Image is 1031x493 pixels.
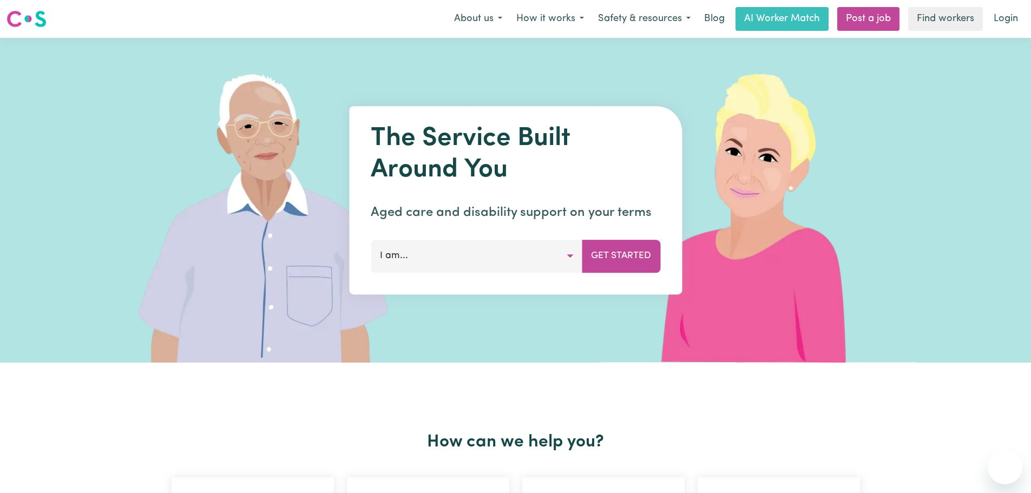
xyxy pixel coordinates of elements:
button: I am... [371,240,582,272]
a: Login [987,7,1025,31]
button: Safety & resources [591,8,698,30]
h2: How can we help you? [165,432,866,452]
a: Blog [698,7,731,31]
button: How it works [509,8,591,30]
button: Get Started [582,240,660,272]
a: AI Worker Match [736,7,829,31]
h1: The Service Built Around You [371,123,660,186]
a: Careseekers logo [6,6,47,31]
a: Find workers [908,7,983,31]
p: Aged care and disability support on your terms [371,203,660,222]
iframe: Button to launch messaging window [988,450,1022,484]
button: About us [447,8,509,30]
a: Post a job [837,7,899,31]
img: Careseekers logo [6,9,47,29]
